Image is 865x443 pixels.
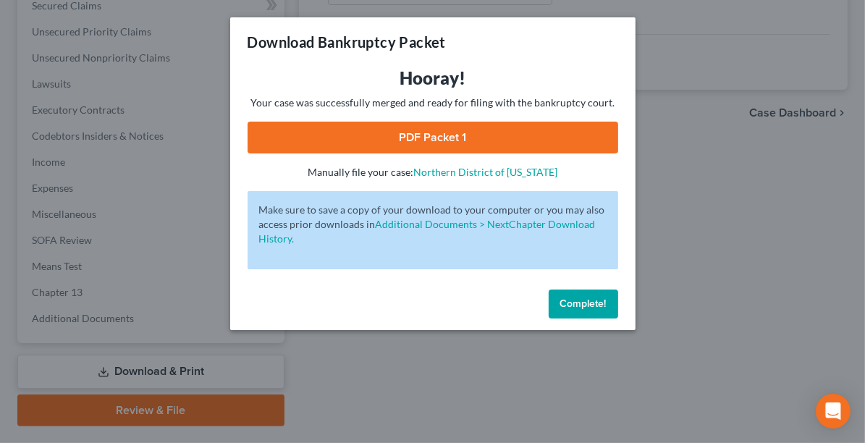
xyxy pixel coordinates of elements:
p: Manually file your case: [248,165,618,180]
a: Additional Documents > NextChapter Download History. [259,218,596,245]
p: Your case was successfully merged and ready for filing with the bankruptcy court. [248,96,618,110]
div: Open Intercom Messenger [816,394,851,429]
button: Complete! [549,290,618,318]
a: PDF Packet 1 [248,122,618,153]
h3: Hooray! [248,67,618,90]
h3: Download Bankruptcy Packet [248,32,446,52]
a: Northern District of [US_STATE] [413,166,557,178]
p: Make sure to save a copy of your download to your computer or you may also access prior downloads in [259,203,607,246]
span: Complete! [560,298,607,310]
